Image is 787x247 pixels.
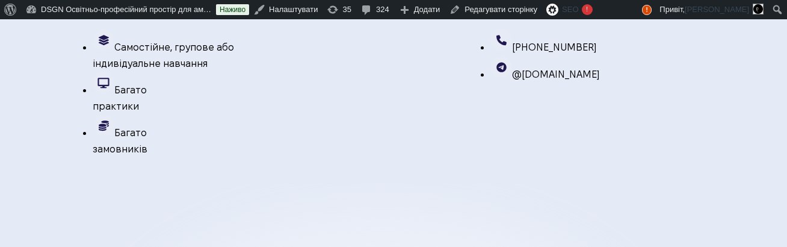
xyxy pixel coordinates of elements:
[685,5,749,14] span: [PERSON_NAME]
[490,56,718,83] li: @[DOMAIN_NAME]
[93,72,447,114] li: Багато практики
[216,4,249,15] a: Наживо
[582,4,593,15] div: !
[490,29,718,56] li: [PHONE_NUMBER]
[562,5,578,14] span: SEO
[93,29,447,72] li: Самостійне, групове або індивідуальне навчання
[642,5,651,15] span: !
[93,114,447,157] li: Багато замовників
